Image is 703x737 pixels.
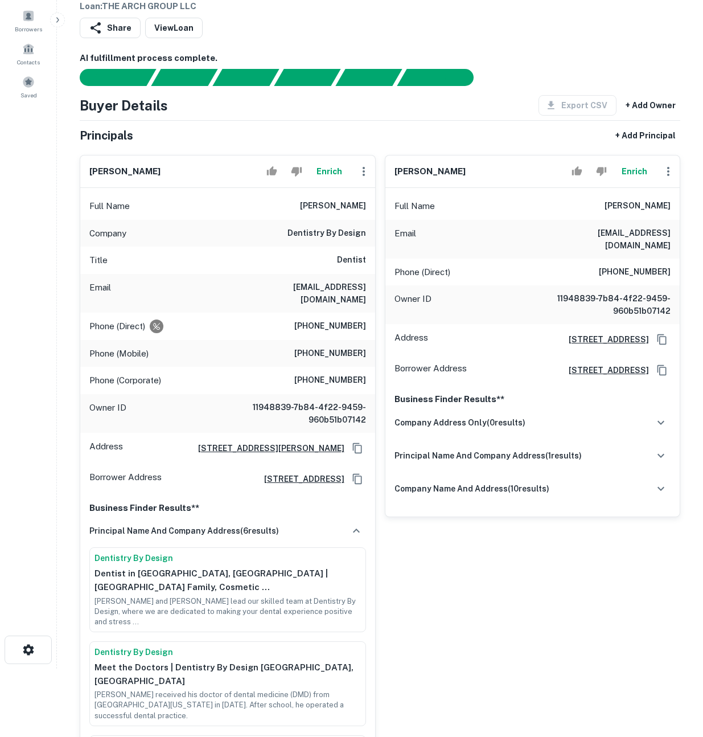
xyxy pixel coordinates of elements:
[94,567,361,593] p: Dentist in [GEOGRAPHIC_DATA], [GEOGRAPHIC_DATA] | [GEOGRAPHIC_DATA] Family, Cosmetic ...
[145,18,203,38] a: ViewLoan
[286,160,306,183] button: Reject
[616,160,652,183] button: Enrich
[80,52,680,65] h6: AI fulfillment process complete.
[394,482,549,495] h6: company name and address ( 10 results)
[294,374,366,387] h6: [PHONE_NUMBER]
[89,401,126,426] p: Owner ID
[89,227,126,240] p: Company
[534,227,671,252] h6: [EMAIL_ADDRESS][DOMAIN_NAME]
[349,470,366,488] button: Copy Address
[287,227,366,240] h6: dentistry by design
[560,364,649,376] a: [STREET_ADDRESS]
[394,362,467,379] p: Borrower Address
[605,199,671,213] h6: [PERSON_NAME]
[94,646,361,658] a: Dentistry By Design
[89,253,108,267] p: Title
[189,442,344,455] a: [STREET_ADDRESS][PERSON_NAME]
[80,95,168,116] h4: Buyer Details
[394,292,431,317] p: Owner ID
[397,69,487,86] div: AI fulfillment process complete.
[567,160,587,183] button: Accept
[294,347,366,361] h6: [PHONE_NUMBER]
[17,58,40,67] span: Contacts
[15,24,42,34] span: Borrowers
[89,501,366,515] p: Business Finder Results**
[311,160,348,183] button: Enrich
[394,199,435,213] p: Full Name
[394,165,466,178] h6: [PERSON_NAME]
[89,470,162,488] p: Borrower Address
[394,227,416,252] p: Email
[80,18,141,38] button: Share
[335,69,402,86] div: Principals found, still searching for contact information. This may take time...
[534,292,671,317] h6: 11948839-7b84-4f22-9459-960b51b07142
[89,347,149,361] p: Phone (Mobile)
[646,646,703,701] iframe: Chat Widget
[3,38,54,69] a: Contacts
[300,199,366,213] h6: [PERSON_NAME]
[89,525,279,537] h6: principal name and company address ( 6 results)
[349,440,366,457] button: Copy Address
[611,125,680,146] button: + Add Principal
[150,320,163,333] div: Requests to not be contacted at this number
[653,331,671,348] button: Copy Address
[229,401,366,426] h6: 11948839-7b84-4f22-9459-960b51b07142
[560,333,649,346] a: [STREET_ADDRESS]
[653,362,671,379] button: Copy Address
[89,165,161,178] h6: [PERSON_NAME]
[262,160,282,183] button: Accept
[94,661,361,687] p: Meet the Doctors | Dentistry By Design [GEOGRAPHIC_DATA], [GEOGRAPHIC_DATA]
[591,160,611,183] button: Reject
[94,596,361,628] p: [PERSON_NAME] and [PERSON_NAME] lead our skilled team at Dentistry By Design, where we are dedica...
[229,281,366,306] h6: [EMAIL_ADDRESS][DOMAIN_NAME]
[94,690,361,721] p: [PERSON_NAME] received his doctor of dental medicine (DMD) from [GEOGRAPHIC_DATA][US_STATE] in [D...
[89,374,161,387] p: Phone (Corporate)
[599,265,671,279] h6: [PHONE_NUMBER]
[394,392,671,406] p: Business Finder Results**
[89,199,130,213] p: Full Name
[151,69,217,86] div: Your request is received and processing...
[20,91,37,100] span: Saved
[89,281,111,306] p: Email
[80,127,133,144] h5: Principals
[3,71,54,102] a: Saved
[394,331,428,348] p: Address
[94,552,361,564] a: Dentistry By Design
[255,473,344,485] a: [STREET_ADDRESS]
[212,69,279,86] div: Documents found, AI parsing details...
[394,416,525,429] h6: company address only ( 0 results)
[294,320,366,333] h6: [PHONE_NUMBER]
[621,95,680,116] button: + Add Owner
[394,449,582,462] h6: principal name and company address ( 1 results)
[3,5,54,36] a: Borrowers
[274,69,340,86] div: Principals found, AI now looking for contact information...
[89,440,123,457] p: Address
[89,320,145,333] p: Phone (Direct)
[337,253,366,267] h6: Dentist
[66,69,151,86] div: Sending borrower request to AI...
[394,265,450,279] p: Phone (Direct)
